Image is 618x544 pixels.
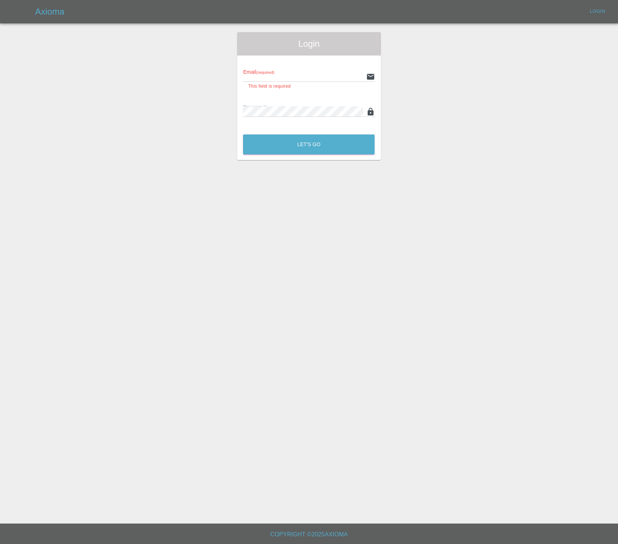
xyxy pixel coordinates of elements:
h5: Axioma [35,6,64,18]
span: Login [243,38,375,50]
small: (required) [256,70,274,75]
span: Password [243,104,284,110]
span: Email [243,69,274,75]
button: Let's Go [243,134,375,155]
h6: Copyright © 2025 Axioma [6,529,612,540]
small: (required) [266,105,284,110]
p: This field is required [248,83,369,90]
a: Login [586,6,609,17]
